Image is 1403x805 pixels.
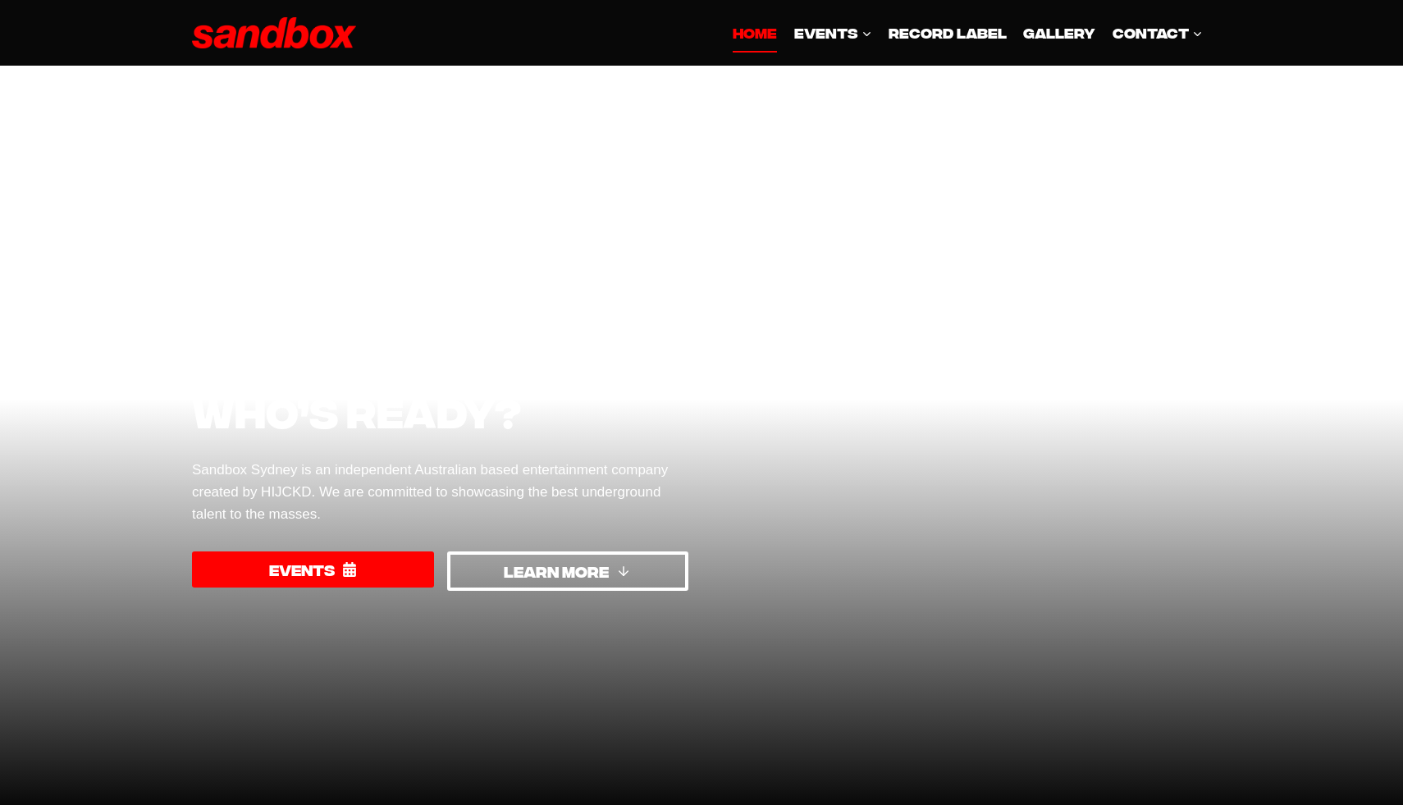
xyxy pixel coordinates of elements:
p: Sandbox Sydney is an independent Australian based entertainment company created by HIJCKD. We are... [192,459,688,526]
a: HOME [724,13,785,53]
a: EVENTS [786,13,880,53]
span: LEARN MORE [504,560,609,583]
span: EVENTS [794,21,872,43]
span: EVENTS [269,558,335,582]
span: CONTACT [1113,21,1203,43]
a: EVENTS [192,551,434,587]
a: LEARN MORE [447,551,689,590]
a: CONTACT [1104,13,1211,53]
a: GALLERY [1015,13,1104,53]
nav: Primary Navigation [724,13,1211,53]
img: Sandbox [192,17,356,49]
a: Record Label [880,13,1015,53]
h1: Sydney’s biggest monthly event, who’s ready? [192,262,688,439]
